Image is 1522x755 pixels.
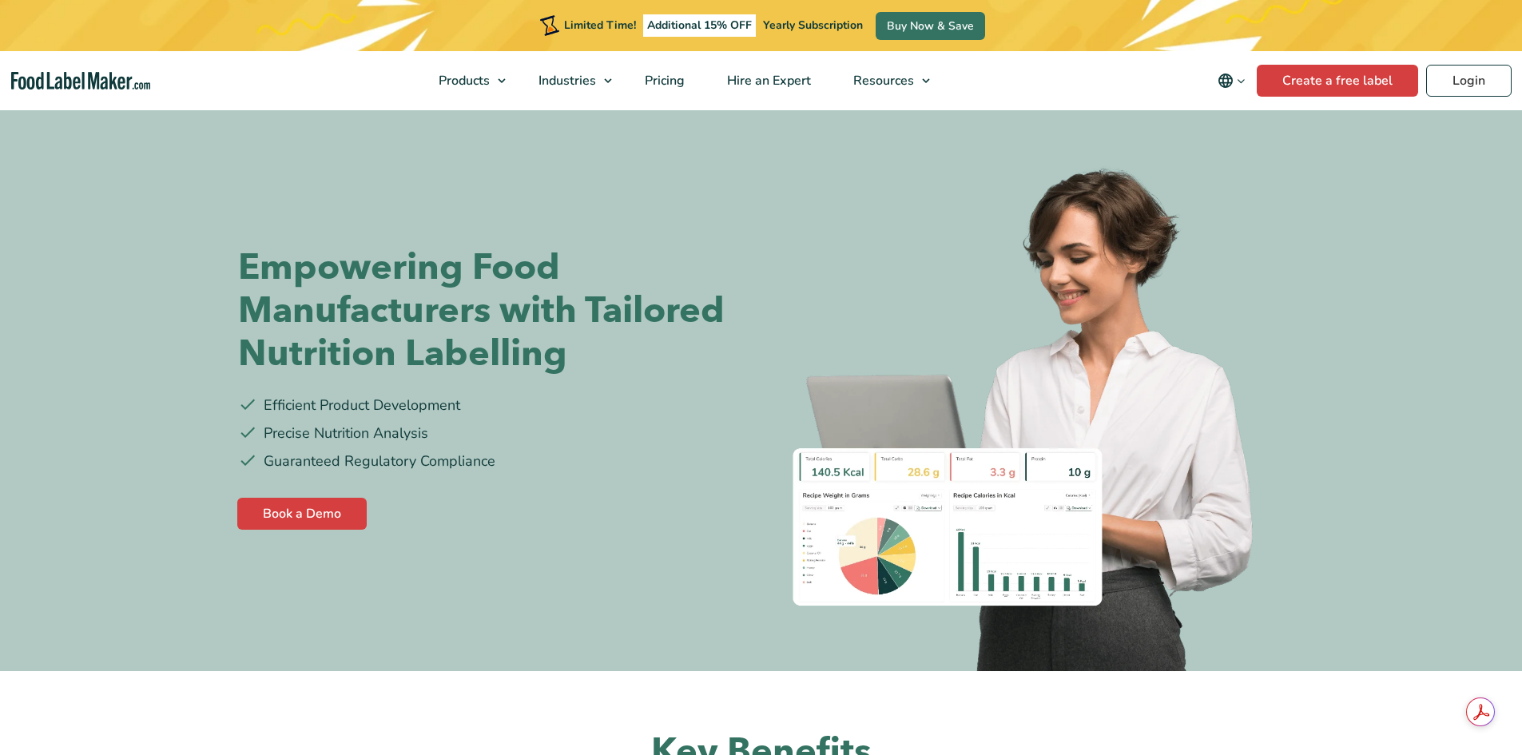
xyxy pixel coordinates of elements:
[643,14,756,37] span: Additional 15% OFF
[238,451,749,472] li: Guaranteed Regulatory Compliance
[564,18,636,33] span: Limited Time!
[237,498,367,530] a: Book a Demo
[1426,65,1512,97] a: Login
[418,51,514,110] a: Products
[11,72,150,90] a: Food Label Maker homepage
[434,72,491,89] span: Products
[518,51,620,110] a: Industries
[640,72,686,89] span: Pricing
[238,423,749,444] li: Precise Nutrition Analysis
[763,18,863,33] span: Yearly Subscription
[833,51,938,110] a: Resources
[238,395,749,416] li: Efficient Product Development
[722,72,813,89] span: Hire an Expert
[238,246,749,376] h1: Empowering Food Manufacturers with Tailored Nutrition Labelling
[1257,65,1418,97] a: Create a free label
[534,72,598,89] span: Industries
[624,51,702,110] a: Pricing
[706,51,829,110] a: Hire an Expert
[848,72,916,89] span: Resources
[1206,65,1257,97] button: Change language
[876,12,985,40] a: Buy Now & Save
